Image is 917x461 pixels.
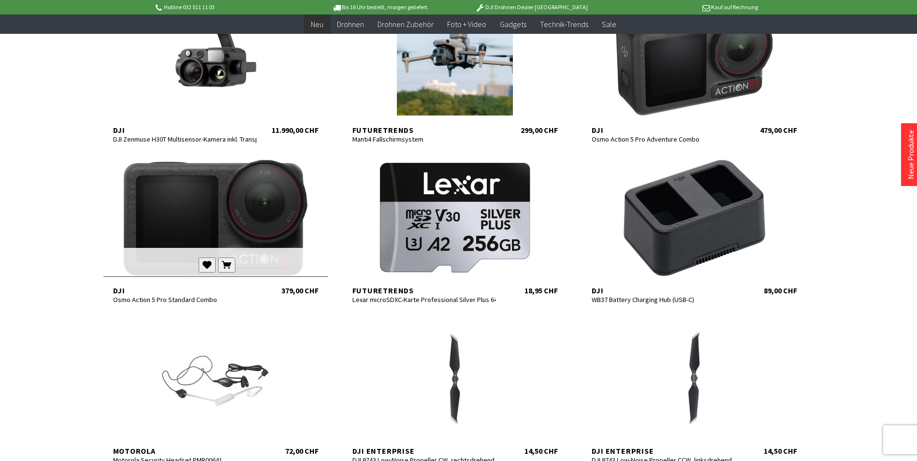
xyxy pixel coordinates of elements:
[103,160,328,295] a: DJI Osmo Action 5 Pro Standard Combo 379,00 CHF
[521,125,558,135] div: 299,00 CHF
[352,125,496,135] div: Futuretrends
[602,19,616,29] span: Sale
[456,1,607,13] p: DJI Drohnen Dealer [GEOGRAPHIC_DATA]
[378,19,434,29] span: Drohnen Zubehör
[352,295,496,304] div: Lexar microSDXC-Karte Professional Silver Plus 64 GB bis 256 GB
[311,19,323,29] span: Neu
[582,160,807,295] a: DJI WB37 Battery Charging Hub (USB-C) 89,00 CHF
[447,19,486,29] span: Foto + Video
[595,14,623,34] a: Sale
[330,14,371,34] a: Drohnen
[540,19,588,29] span: Technik-Trends
[103,320,328,456] a: Motorola Motorola Security Headset PMR00641 72,00 CHF
[592,295,736,304] div: WB37 Battery Charging Hub (USB-C)
[533,14,595,34] a: Technik-Trends
[524,286,558,295] div: 18,95 CHF
[592,286,736,295] div: DJI
[607,1,758,13] p: Kauf auf Rechnung
[113,135,257,144] div: DJI Zenmuse H30T Multisensor-Kamera inkl. Transportkoffer für Matrice 300/350 RTK
[272,125,319,135] div: 11.990,00 CHF
[371,14,440,34] a: Drohnen Zubehör
[343,160,568,295] a: Futuretrends Lexar microSDXC-Karte Professional Silver Plus 64 GB bis 256 GB 18,95 CHF
[305,1,456,13] p: Bis 16 Uhr bestellt, morgen geliefert.
[592,125,736,135] div: DJI
[493,14,533,34] a: Gadgets
[352,135,496,144] div: Manti4 Fallschirmsystem
[764,446,797,456] div: 14,50 CHF
[440,14,493,34] a: Foto + Video
[304,14,330,34] a: Neu
[281,286,319,295] div: 379,00 CHF
[352,446,496,456] div: DJI Enterprise
[285,446,319,456] div: 72,00 CHF
[760,125,797,135] div: 479,00 CHF
[337,19,364,29] span: Drohnen
[592,446,736,456] div: DJI Enterprise
[592,135,736,144] div: Osmo Action 5 Pro Adventure Combo
[764,286,797,295] div: 89,00 CHF
[113,446,257,456] div: Motorola
[524,446,558,456] div: 14,50 CHF
[500,19,526,29] span: Gadgets
[582,320,807,456] a: DJI Enterprise DJI 8743 Low-Noise Propeller CCW, linksdrehend 14,50 CHF
[352,286,496,295] div: Futuretrends
[113,286,257,295] div: DJI
[113,295,257,304] div: Osmo Action 5 Pro Standard Combo
[113,125,257,135] div: DJI
[906,130,916,179] a: Neue Produkte
[343,320,568,456] a: DJI Enterprise DJI 8743 Low-Noise Propeller CW, rechtsdrehend 14,50 CHF
[154,1,305,13] p: Hotline 032 511 11 03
